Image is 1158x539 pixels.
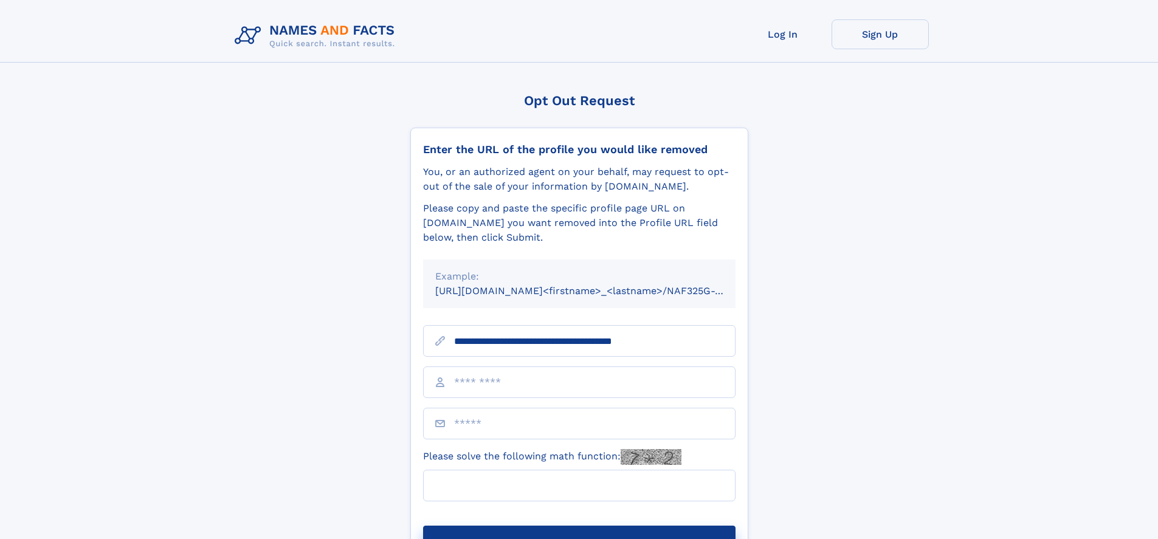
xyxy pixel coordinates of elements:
small: [URL][DOMAIN_NAME]<firstname>_<lastname>/NAF325G-xxxxxxxx [435,285,759,297]
div: Opt Out Request [410,93,748,108]
div: Enter the URL of the profile you would like removed [423,143,736,156]
a: Log In [734,19,832,49]
img: Logo Names and Facts [230,19,405,52]
div: Please copy and paste the specific profile page URL on [DOMAIN_NAME] you want removed into the Pr... [423,201,736,245]
div: You, or an authorized agent on your behalf, may request to opt-out of the sale of your informatio... [423,165,736,194]
label: Please solve the following math function: [423,449,681,465]
a: Sign Up [832,19,929,49]
div: Example: [435,269,723,284]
